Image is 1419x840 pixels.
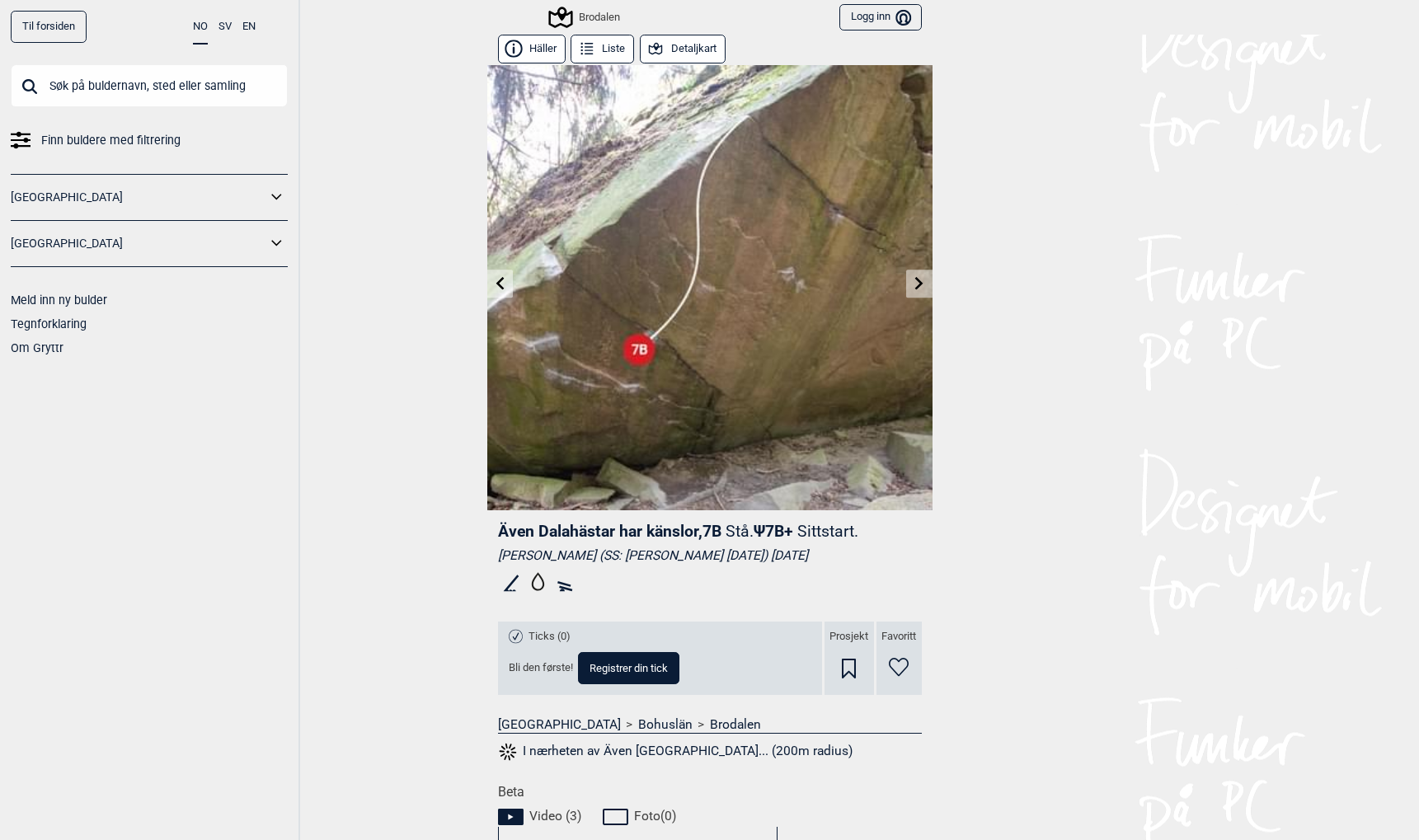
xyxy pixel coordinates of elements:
button: SV [218,11,232,43]
a: Tegnforklaring [11,317,87,331]
input: Søk på buldernavn, sted eller samling [11,64,288,107]
a: [GEOGRAPHIC_DATA] [498,716,621,733]
span: Ticks (0) [529,630,571,644]
button: Registrer din tick [578,652,679,684]
a: [GEOGRAPHIC_DATA] [11,185,266,209]
span: Finn buldere med filtrering [41,129,181,153]
a: Meld inn ny bulder [11,293,107,307]
button: Liste [571,35,634,63]
button: Logg inn [839,4,921,31]
span: Video ( 3 ) [529,808,581,824]
div: Brodalen [551,7,620,27]
a: Til forsiden [11,11,87,43]
button: Detaljkart [640,35,726,63]
div: Prosjekt [825,622,874,695]
nav: > > [498,716,922,733]
button: NO [193,11,208,45]
p: Sittstart. [797,522,858,541]
span: Foto ( 0 ) [634,808,676,824]
span: Registrer din tick [590,663,668,673]
span: Favoritt [881,630,916,644]
button: Häller [498,35,566,63]
a: Finn buldere med filtrering [11,129,288,153]
p: Stå. [726,522,754,541]
button: I nærheten av Även [GEOGRAPHIC_DATA]... (200m radius) [498,741,853,763]
a: Om Gryttr [11,341,63,354]
span: Även Dalahästar har känslor , 7B [498,522,721,541]
div: [PERSON_NAME] (SS: [PERSON_NAME] [DATE]) [DATE] [498,547,922,564]
a: Brodalen [710,716,761,733]
span: Ψ 7B+ [754,522,858,541]
img: Aven dalahastar har kanslor [487,65,933,510]
span: Bli den første! [509,661,573,675]
a: [GEOGRAPHIC_DATA] [11,232,266,256]
button: EN [242,11,256,43]
a: Bohuslän [638,716,693,733]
